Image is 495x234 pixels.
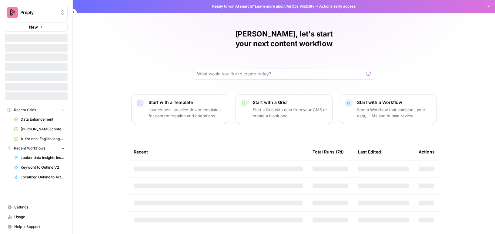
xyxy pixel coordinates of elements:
[5,22,68,32] button: New
[5,202,68,212] a: Settings
[131,94,228,124] button: Start with a TemplateLaunch best-practice driven templates for content creation and operations
[5,5,68,20] button: Workspace: Preply
[11,134,68,144] a: AI for non-English languages
[319,4,356,9] span: Actions early access
[149,99,223,105] p: Start with a Template
[14,146,45,151] span: Recent Workflows
[253,99,327,105] p: Start with a Grid
[11,172,68,182] a: Localized Outline to Article
[313,143,344,160] div: Total Runs (7d)
[149,107,223,119] p: Launch best-practice driven templates for content creation and operations
[357,99,432,105] p: Start with a Workflow
[340,94,437,124] button: Start with a WorkflowStart a Workflow that combines your data, LLMs and human review
[20,9,57,15] span: Preply
[21,126,65,132] span: [PERSON_NAME] content interlinking test - new content
[21,117,65,122] span: Data Enhancement
[11,163,68,172] a: Keyword to Outline V2
[357,107,432,119] p: Start a Workflow that combines your data, LLMs and human review
[21,136,65,142] span: AI for non-English languages
[5,144,68,153] button: Recent Workflows
[5,212,68,222] a: Usage
[14,107,36,113] span: Recent Grids
[14,224,65,229] span: Help + Support
[14,205,65,210] span: Settings
[14,214,65,220] span: Usage
[197,71,364,77] input: What would you like to create today?
[7,7,18,18] img: Preply Logo
[5,222,68,232] button: Help + Support
[11,124,68,134] a: [PERSON_NAME] content interlinking test - new content
[236,94,333,124] button: Start with a GridStart a Grid with data from your CMS or create a blank one
[29,24,38,30] span: New
[11,115,68,124] a: Data Enhancement
[193,29,375,49] h1: [PERSON_NAME], let's start your next content workflow
[253,107,327,119] p: Start a Grid with data from your CMS or create a blank one
[212,4,314,9] span: Ready to win AI search? about AirOps Visibility
[11,153,68,163] a: Looker data insights Insertion
[5,105,68,115] button: Recent Grids
[419,143,435,160] div: Actions
[134,143,303,160] div: Recent
[21,174,65,180] span: Localized Outline to Article
[255,4,275,9] a: Learn more
[358,143,381,160] div: Last Edited
[21,155,65,160] span: Looker data insights Insertion
[21,165,65,170] span: Keyword to Outline V2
